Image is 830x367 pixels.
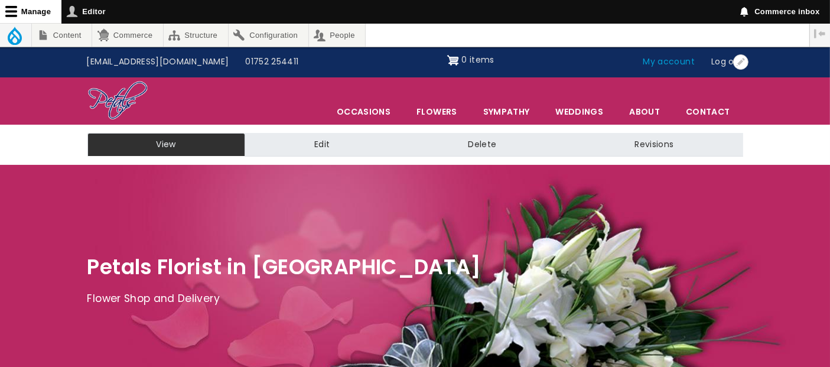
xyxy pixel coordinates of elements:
p: Flower Shop and Delivery [87,290,743,308]
a: Sympathy [471,99,542,124]
a: Structure [164,24,228,47]
a: About [617,99,672,124]
a: Delete [399,133,565,157]
a: Log out [703,51,751,73]
a: My account [635,51,704,73]
span: Weddings [543,99,616,124]
a: Flowers [404,99,469,124]
span: Occasions [324,99,403,124]
a: Shopping cart 0 items [447,51,494,70]
a: 01752 254411 [237,51,307,73]
a: View [87,133,245,157]
span: 0 items [461,54,494,66]
a: [EMAIL_ADDRESS][DOMAIN_NAME] [79,51,237,73]
a: Commerce [92,24,162,47]
a: Content [32,24,92,47]
img: Shopping cart [447,51,459,70]
button: Vertical orientation [810,24,830,44]
a: Configuration [229,24,308,47]
img: Home [87,80,148,122]
nav: Tabs [79,133,752,157]
button: Open User account menu configuration options [733,54,748,70]
a: Revisions [565,133,743,157]
a: People [309,24,366,47]
a: Edit [245,133,399,157]
a: Contact [673,99,742,124]
span: Petals Florist in [GEOGRAPHIC_DATA] [87,252,481,281]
